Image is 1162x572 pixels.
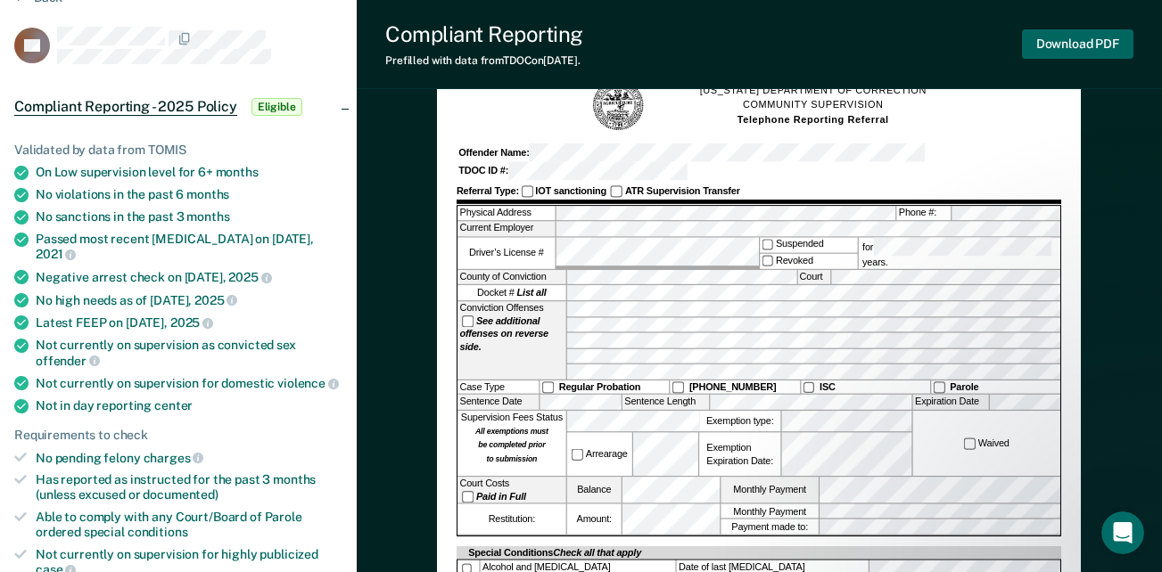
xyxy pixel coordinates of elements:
span: months [186,187,229,201]
div: Requirements to check [14,428,342,443]
img: TN Seal [591,78,646,133]
label: Suspended [760,238,857,253]
iframe: Intercom live chat [1101,511,1144,554]
div: Validated by data from TOMIS [14,143,342,158]
label: Court [797,270,829,285]
span: Eligible [251,98,302,116]
div: Special Conditions [466,546,644,560]
strong: IOT sanctioning [536,185,607,196]
label: Sentence Date [457,395,539,410]
h1: [US_STATE] DEPARTMENT OF CORRECTION COMMUNITY SUPERVISION [700,84,927,127]
label: Monthly Payment [721,477,819,503]
span: charges [144,451,204,465]
div: Conviction Offenses [457,302,566,380]
div: Prefilled with data from TDOC on [DATE] . [385,54,583,67]
span: Compliant Reporting - 2025 Policy [14,98,237,116]
div: Not currently on supervision as convicted sex [36,338,342,368]
label: Phone #: [897,206,952,221]
label: Payment made to: [721,519,819,535]
label: Expiration Date [913,395,989,410]
span: 2025 [170,315,213,330]
input: Waived [964,437,976,449]
strong: Referral Type: [457,185,519,196]
label: for years. [861,238,1059,269]
label: Waived [962,437,1012,450]
label: Driver’s License # [457,238,555,269]
div: Latest FEEP on [DATE], [36,315,342,331]
strong: TDOC ID #: [459,166,509,176]
strong: Paid in Full [476,491,526,502]
div: No violations in the past 6 [36,187,342,202]
span: 2021 [36,247,76,261]
div: Supervision Fees Status [457,411,566,476]
label: Arrearage [570,447,630,461]
input: Paid in Full [462,491,474,503]
span: months [216,165,259,179]
input: Suspended [762,239,773,250]
input: Regular Probation [542,382,554,394]
div: Court Costs [457,477,566,503]
span: documented) [143,487,218,502]
input: See additional offenses on reverse side. [462,316,474,328]
span: offender [36,354,100,368]
div: No sanctions in the past 3 [36,209,342,225]
strong: ATR Supervision Transfer [625,185,740,196]
strong: All exemptions must be completed prior to submission [475,426,548,464]
label: Revoked [760,254,857,269]
input: ISC [804,382,815,394]
input: Parole [934,382,945,394]
div: No pending felony [36,450,342,466]
div: Negative arrest check on [DATE], [36,269,342,285]
div: Passed most recent [MEDICAL_DATA] on [DATE], [36,232,342,262]
input: Arrearage [572,449,583,461]
label: Physical Address [457,206,555,221]
div: On Low supervision level for 6+ [36,165,342,180]
label: Exemption type: [699,411,780,431]
div: Compliant Reporting [385,21,583,47]
input: Revoked [762,255,773,266]
input: [PHONE_NUMBER] [672,382,684,394]
div: Case Type [457,380,539,394]
button: Download PDF [1022,29,1133,59]
div: Exemption Expiration Date: [699,432,780,476]
span: 2025 [228,270,271,284]
span: months [186,209,229,224]
label: Current Employer [457,222,555,237]
label: County of Conviction [457,270,566,285]
strong: List all [517,288,547,298]
strong: Telephone Reporting Referral [738,114,889,125]
div: Not in day reporting [36,398,342,413]
div: Not currently on supervision for domestic [36,375,342,391]
span: Docket # [477,287,547,300]
label: Balance [567,477,622,503]
span: center [154,398,193,413]
input: for years. [874,238,1052,257]
div: No high needs as of [DATE], [36,292,342,308]
label: Sentence Length [622,395,709,410]
span: violence [277,376,339,390]
span: Check all that apply [554,547,642,558]
strong: Parole [951,381,979,392]
div: Restitution: [457,503,566,534]
label: Amount: [567,503,622,534]
span: 2025 [194,293,237,307]
strong: ISC [820,381,836,392]
strong: Regular Probation [559,381,641,392]
div: Has reported as instructed for the past 3 months (unless excused or [36,472,342,503]
input: IOT sanctioning [522,186,533,198]
strong: Offender Name: [459,147,530,158]
label: Monthly Payment [721,503,819,519]
div: Able to comply with any Court/Board of Parole ordered special [36,510,342,540]
strong: [PHONE_NUMBER] [689,381,777,392]
input: ATR Supervision Transfer [611,186,622,198]
strong: See additional offenses on reverse side. [460,315,548,352]
span: conditions [128,525,188,539]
